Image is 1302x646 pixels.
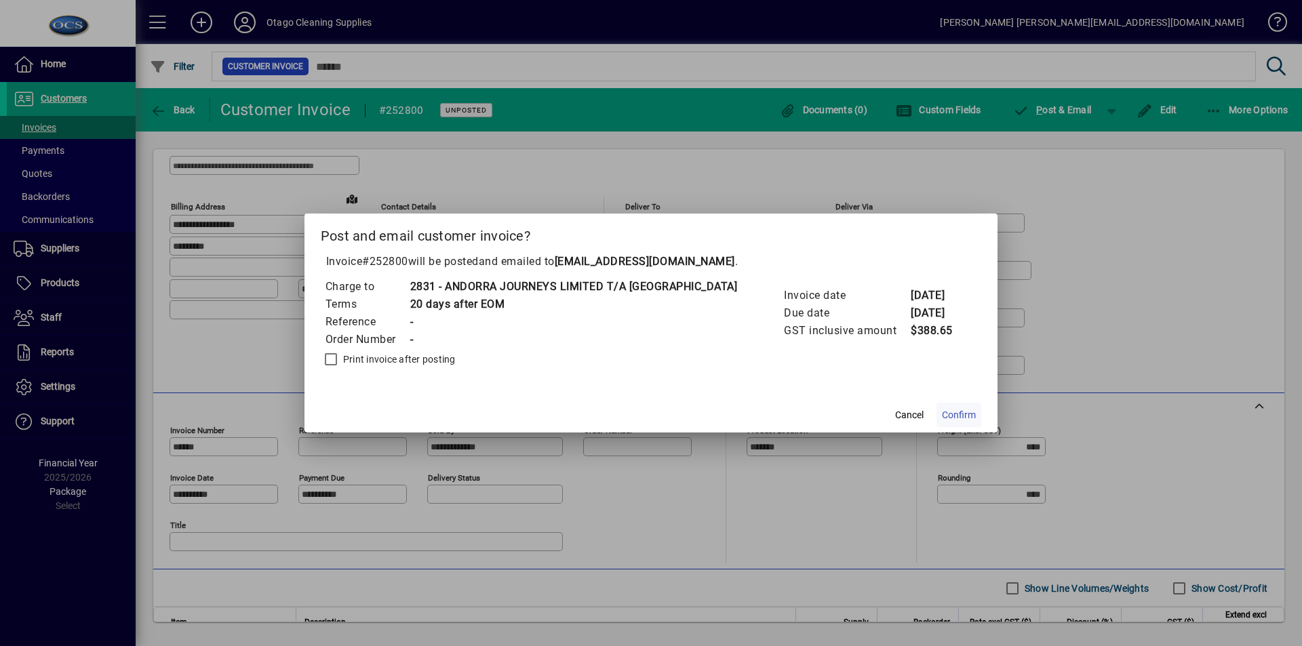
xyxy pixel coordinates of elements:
[910,287,964,304] td: [DATE]
[410,278,738,296] td: 2831 - ANDORRA JOURNEYS LIMITED T/A [GEOGRAPHIC_DATA]
[555,255,735,268] b: [EMAIL_ADDRESS][DOMAIN_NAME]
[910,322,964,340] td: $388.65
[910,304,964,322] td: [DATE]
[304,214,998,253] h2: Post and email customer invoice?
[362,255,408,268] span: #252800
[783,304,910,322] td: Due date
[325,331,410,348] td: Order Number
[895,408,924,422] span: Cancel
[783,287,910,304] td: Invoice date
[321,254,982,270] p: Invoice will be posted .
[936,403,981,427] button: Confirm
[410,296,738,313] td: 20 days after EOM
[325,296,410,313] td: Terms
[325,313,410,331] td: Reference
[479,255,735,268] span: and emailed to
[410,331,738,348] td: -
[410,313,738,331] td: -
[783,322,910,340] td: GST inclusive amount
[888,403,931,427] button: Cancel
[325,278,410,296] td: Charge to
[340,352,456,366] label: Print invoice after posting
[942,408,976,422] span: Confirm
